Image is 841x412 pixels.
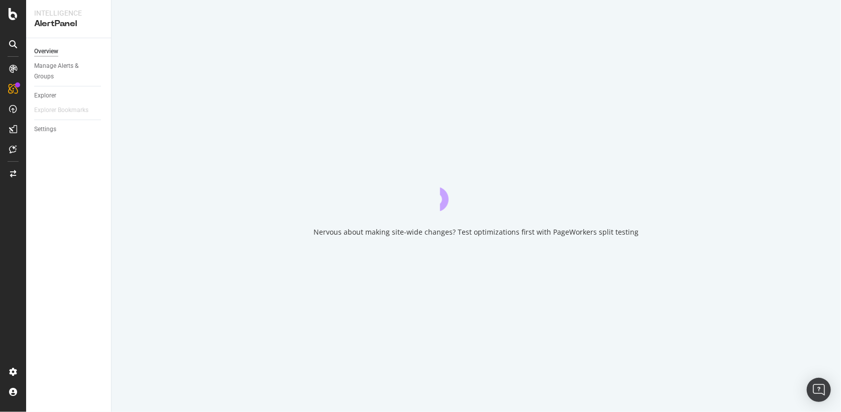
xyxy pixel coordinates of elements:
a: Manage Alerts & Groups [34,61,104,82]
a: Overview [34,46,104,57]
div: Settings [34,124,56,135]
div: Intelligence [34,8,103,18]
a: Explorer [34,90,104,101]
div: Open Intercom Messenger [807,378,831,402]
div: Nervous about making site-wide changes? Test optimizations first with PageWorkers split testing [314,227,639,237]
a: Settings [34,124,104,135]
div: Explorer [34,90,56,101]
a: Explorer Bookmarks [34,105,98,116]
div: Explorer Bookmarks [34,105,88,116]
div: animation [440,175,512,211]
div: Manage Alerts & Groups [34,61,94,82]
div: Overview [34,46,58,57]
div: AlertPanel [34,18,103,30]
